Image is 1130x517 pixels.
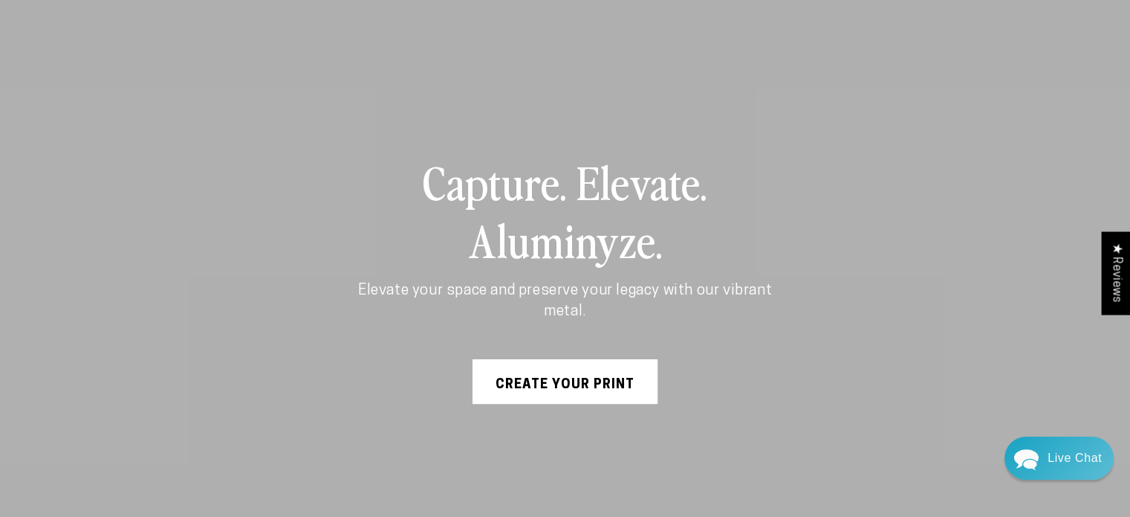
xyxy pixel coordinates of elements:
[1102,231,1130,314] div: Click to open Judge.me floating reviews tab
[1048,437,1102,480] div: Contact Us Directly
[345,152,785,269] h2: Capture. Elevate. Aluminyze.
[473,359,657,404] a: Create Your Print
[345,280,785,322] p: Elevate your space and preserve your legacy with our vibrant metal.
[1004,437,1114,480] div: Chat widget toggle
